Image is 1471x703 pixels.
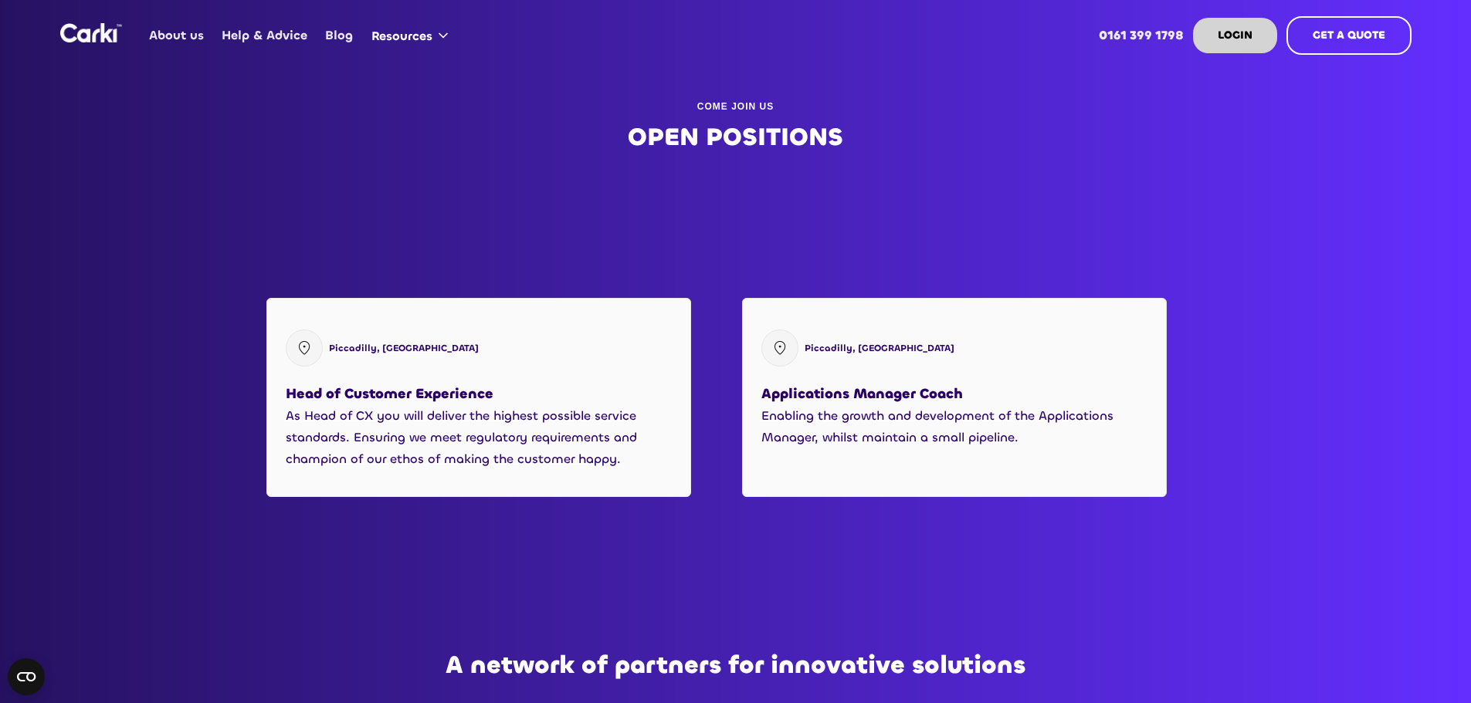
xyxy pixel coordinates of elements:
button: Open CMP widget [8,658,45,695]
a: Blog [317,5,362,66]
a: home [60,23,122,42]
a: 0161 399 1798 [1090,5,1192,66]
div: Resources [371,28,432,45]
p: As Head of CX you will deliver the highest possible service standards. Ensuring we meet regulator... [286,405,672,470]
div: Piccadilly, [GEOGRAPHIC_DATA] [329,340,479,356]
div: COME JOIN US [697,99,774,114]
strong: 0161 399 1798 [1099,27,1184,43]
div: Resources [362,6,463,65]
a: GET A QUOTE [1286,16,1412,55]
a: About us [141,5,213,66]
h3: Head of Customer Experience [286,382,493,405]
a: Piccadilly, [GEOGRAPHIC_DATA]Applications Manager CoachEnabling the growth and development of the... [742,113,1167,497]
h2: OPEN POSITIONS [628,123,843,151]
a: LOGIN [1193,18,1277,53]
strong: LOGIN [1218,28,1252,42]
a: Piccadilly, [GEOGRAPHIC_DATA]Head of Customer ExperienceAs Head of CX you will deliver the highes... [266,113,691,497]
p: Enabling the growth and development of the Applications Manager, whilst maintain a small pipeline. [761,405,1147,448]
a: Help & Advice [213,5,317,66]
h3: Applications Manager Coach [761,382,963,405]
h2: A network of partners for innovative solutions [446,651,1025,679]
strong: GET A QUOTE [1313,28,1385,42]
div: Piccadilly, [GEOGRAPHIC_DATA] [805,340,954,356]
img: Logo [60,23,122,42]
